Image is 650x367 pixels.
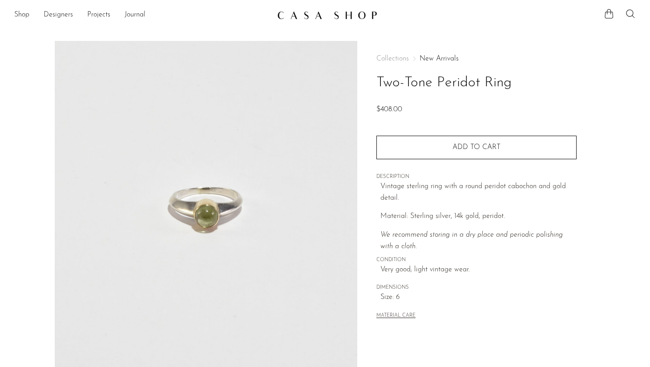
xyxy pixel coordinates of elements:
[380,181,577,204] p: Vintage sterling ring with a round peridot cabochon and gold detail.
[380,211,577,222] p: Material: Sterling silver, 14k gold, peridot.
[420,55,459,62] a: New Arrivals
[44,9,73,21] a: Designers
[376,106,402,113] span: $408.00
[376,55,577,62] nav: Breadcrumbs
[380,231,563,250] i: We recommend storing in a dry place and periodic polishing with a cloth.
[376,55,409,62] span: Collections
[380,264,577,276] span: Very good; light vintage wear.
[14,9,29,21] a: Shop
[87,9,110,21] a: Projects
[376,313,416,319] button: MATERIAL CARE
[376,284,577,292] span: DIMENSIONS
[380,292,577,303] span: Size: 6
[452,144,501,151] span: Add to cart
[14,8,270,23] ul: NEW HEADER MENU
[14,8,270,23] nav: Desktop navigation
[376,136,577,159] button: Add to cart
[376,72,577,94] h1: Two-Tone Peridot Ring
[125,9,145,21] a: Journal
[376,256,577,264] span: CONDITION
[376,173,577,181] span: DESCRIPTION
